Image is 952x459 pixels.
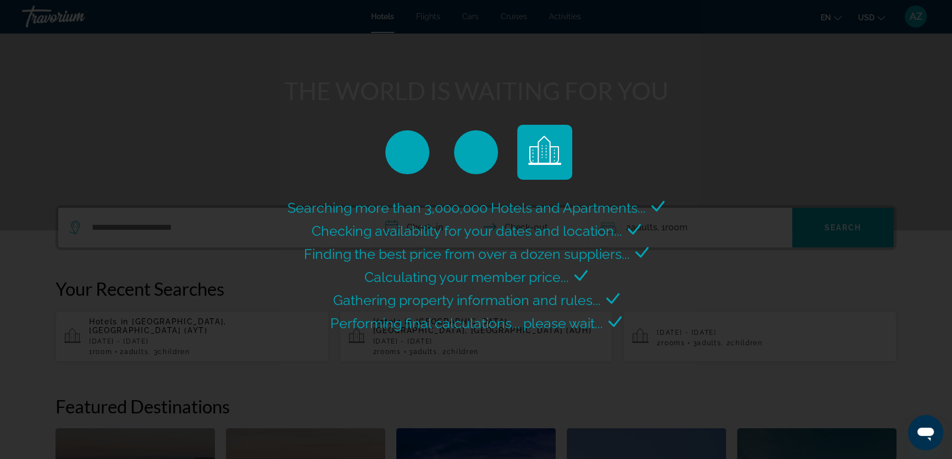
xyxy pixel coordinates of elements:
iframe: Кнопка запуска окна обмена сообщениями [908,415,943,450]
span: Calculating your member price... [364,269,569,285]
span: Searching more than 3,000,000 Hotels and Apartments... [287,200,646,216]
span: Checking availability for your dates and location... [312,223,622,239]
span: Finding the best price from over a dozen suppliers... [304,246,630,262]
span: Performing final calculations... please wait... [330,315,603,331]
span: Gathering property information and rules... [333,292,601,308]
